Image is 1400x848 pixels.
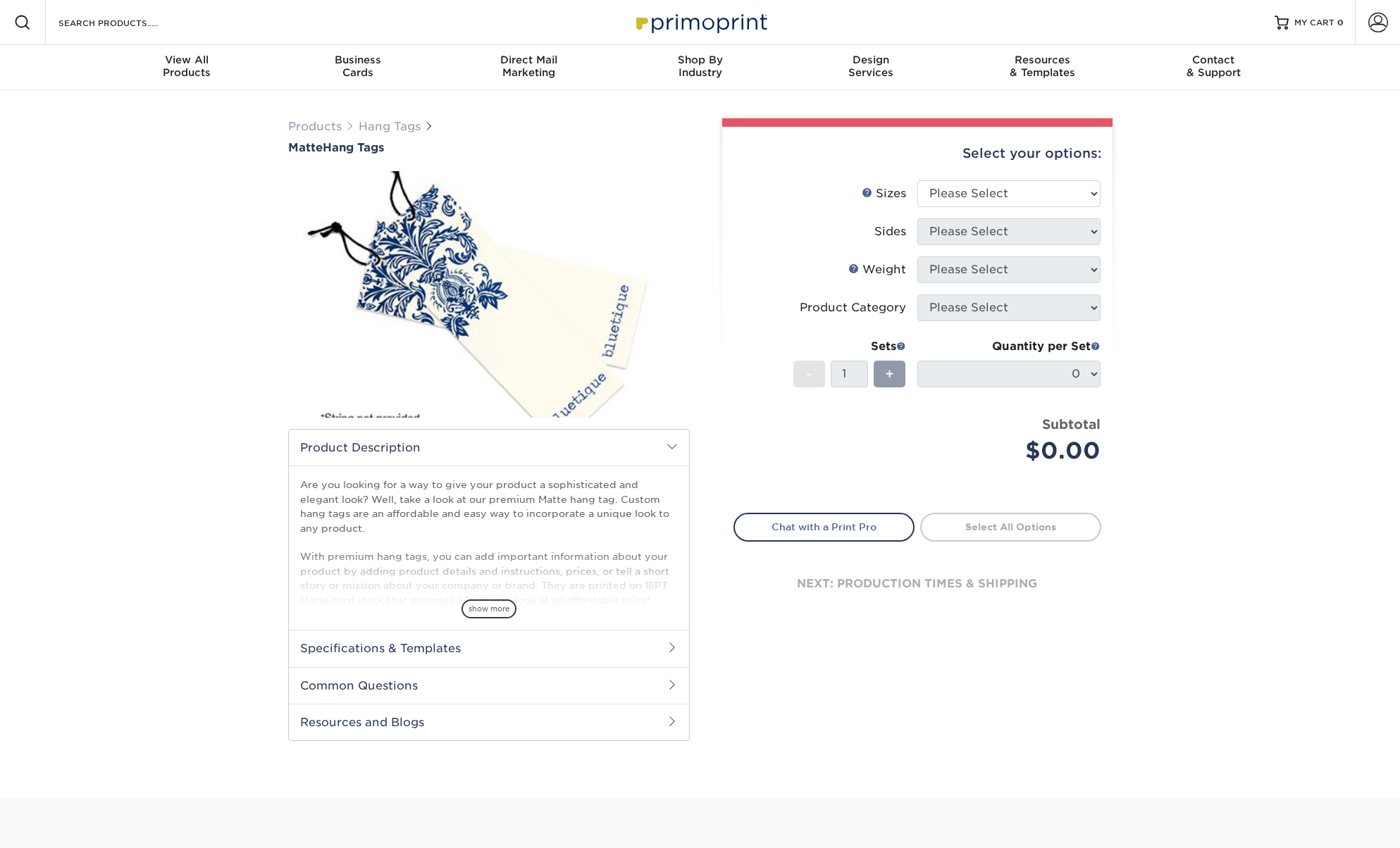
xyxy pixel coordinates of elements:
div: Sides [874,223,906,240]
a: Resources& Templates [957,45,1128,90]
span: - [806,363,812,385]
div: Industry [614,54,786,79]
span: Matte [288,141,323,154]
a: Direct MailMarketing [443,45,614,90]
h2: Resources and Blogs [289,704,689,740]
div: Weight [848,261,906,278]
span: show more [461,599,516,618]
div: Cards [272,54,443,79]
span: Design [786,54,957,66]
strong: Subtotal [1042,416,1101,432]
div: Quantity per Set [917,338,1101,355]
a: Hang Tags [359,120,421,133]
h1: Hang Tags [288,141,690,154]
span: View All [101,54,273,66]
a: MatteHang Tags [288,141,690,154]
div: next: production times & shipping [733,542,1101,626]
a: DesignServices [786,45,957,90]
span: Direct Mail [443,54,614,66]
h2: Common Questions [289,667,689,704]
a: Contact& Support [1128,45,1299,90]
div: $0.00 [928,434,1101,468]
div: & Support [1128,54,1299,79]
div: Products [101,54,273,79]
span: Shop By [614,54,786,66]
a: BusinessCards [272,45,443,90]
span: Contact [1128,54,1299,66]
div: Sizes [862,185,906,202]
img: Matte 01 [288,156,690,433]
div: Product Category [800,299,906,316]
input: SEARCH PRODUCTS..... [57,14,194,31]
a: Chat with a Print Pro [733,513,915,541]
span: MY CART [1294,17,1334,29]
span: Resources [957,54,1128,66]
a: View AllProducts [101,45,273,90]
span: + [885,363,894,385]
h2: Product Description [289,430,689,466]
div: Marketing [443,54,614,79]
h2: Specifications & Templates [289,630,689,666]
div: Sets [793,338,906,355]
a: Products [288,120,342,133]
p: Are you looking for a way to give your product a sophisticated and elegant look? Well, take a loo... [300,478,678,837]
a: Shop ByIndustry [614,45,786,90]
a: Select All Options [920,513,1101,541]
div: Select your options: [733,127,1101,180]
span: Business [272,54,443,66]
img: Primoprint [630,7,771,37]
div: & Templates [957,54,1128,79]
span: 0 [1337,18,1344,27]
div: Services [786,54,957,79]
